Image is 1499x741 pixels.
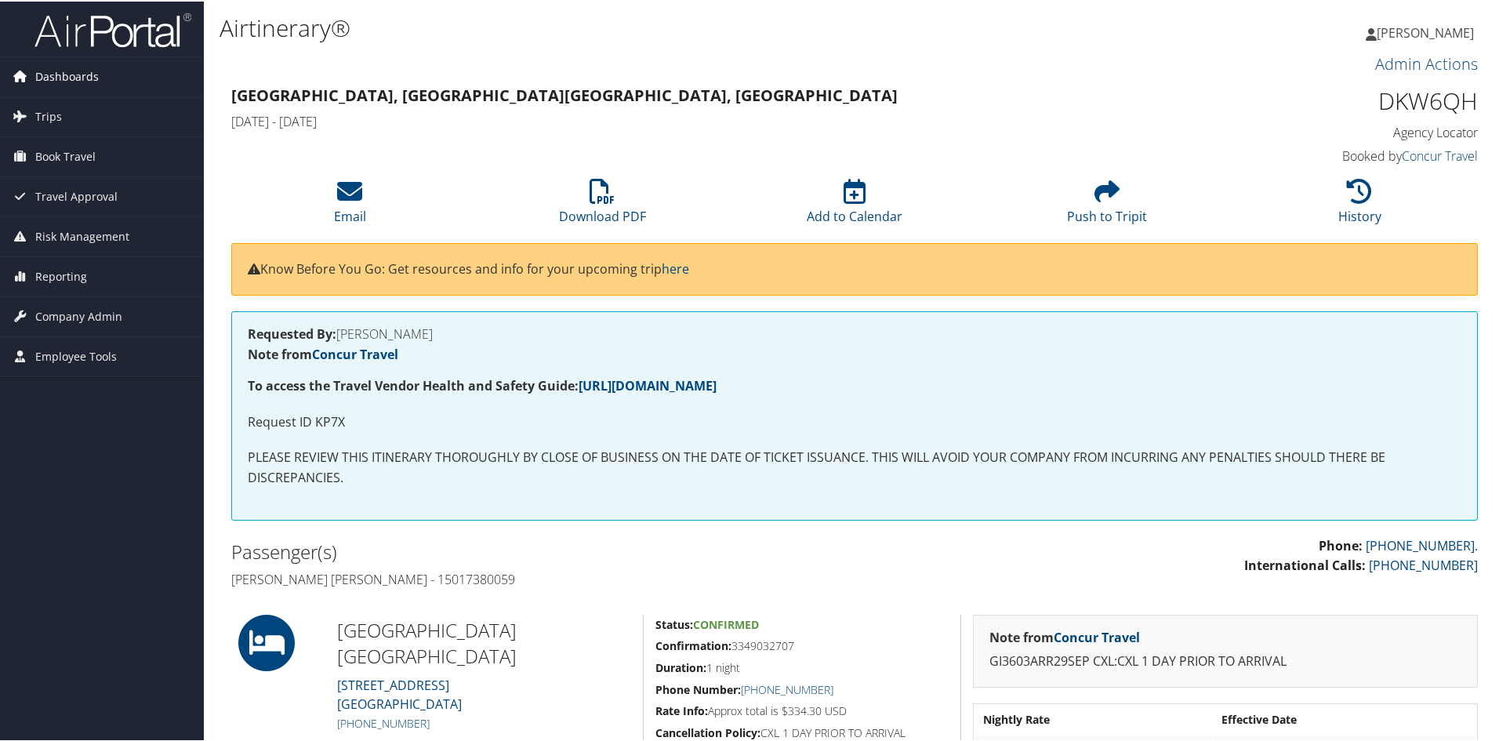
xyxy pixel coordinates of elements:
[1369,555,1478,572] a: [PHONE_NUMBER]
[989,650,1461,670] p: GI3603ARR29SEP CXL:CXL 1 DAY PRIOR TO ARRIVAL
[248,411,1461,431] p: Request ID KP7X
[655,616,693,630] strong: Status:
[1184,83,1478,116] h1: DKW6QH
[312,344,398,361] a: Concur Travel
[655,702,949,717] h5: Approx total is $334.30 USD
[1319,536,1363,553] strong: Phone:
[35,336,117,375] span: Employee Tools
[248,446,1461,486] p: PLEASE REVIEW THIS ITINERARY THOROUGHLY BY CLOSE OF BUSINESS ON THE DATE OF TICKET ISSUANCE. THIS...
[655,724,949,739] h5: CXL 1 DAY PRIOR TO ARRIVAL
[655,724,760,739] strong: Cancellation Policy:
[34,10,191,47] img: airportal-logo.png
[807,186,902,223] a: Add to Calendar
[579,376,717,393] a: [URL][DOMAIN_NAME]
[35,176,118,215] span: Travel Approval
[231,569,843,587] h4: [PERSON_NAME] [PERSON_NAME] - 15017380059
[231,537,843,564] h2: Passenger(s)
[337,675,462,711] a: [STREET_ADDRESS][GEOGRAPHIC_DATA]
[1338,186,1381,223] a: History
[655,702,708,717] strong: Rate Info:
[1067,186,1147,223] a: Push to Tripit
[337,714,430,729] a: [PHONE_NUMBER]
[35,136,96,175] span: Book Travel
[655,659,949,674] h5: 1 night
[975,704,1212,732] th: Nightly Rate
[693,616,759,630] span: Confirmed
[1366,8,1490,55] a: [PERSON_NAME]
[334,186,366,223] a: Email
[741,681,833,696] a: [PHONE_NUMBER]
[559,186,646,223] a: Download PDF
[1184,146,1478,163] h4: Booked by
[989,627,1140,645] strong: Note from
[655,637,731,652] strong: Confirmation:
[1366,536,1478,553] a: [PHONE_NUMBER].
[655,681,741,696] strong: Phone Number:
[337,616,631,668] h2: [GEOGRAPHIC_DATA] [GEOGRAPHIC_DATA]
[231,83,898,104] strong: [GEOGRAPHIC_DATA], [GEOGRAPHIC_DATA] [GEOGRAPHIC_DATA], [GEOGRAPHIC_DATA]
[1402,146,1478,163] a: Concur Travel
[248,344,398,361] strong: Note from
[655,637,949,652] h5: 3349032707
[35,256,87,295] span: Reporting
[248,324,336,341] strong: Requested By:
[248,258,1461,278] p: Know Before You Go: Get resources and info for your upcoming trip
[248,376,717,393] strong: To access the Travel Vendor Health and Safety Guide:
[1184,122,1478,140] h4: Agency Locator
[1377,23,1474,40] span: [PERSON_NAME]
[662,259,689,276] a: here
[655,659,706,674] strong: Duration:
[35,296,122,335] span: Company Admin
[1375,52,1478,73] a: Admin Actions
[248,326,1461,339] h4: [PERSON_NAME]
[35,56,99,95] span: Dashboards
[1054,627,1140,645] a: Concur Travel
[1214,704,1475,732] th: Effective Date
[1244,555,1366,572] strong: International Calls:
[220,10,1066,43] h1: Airtinerary®
[35,96,62,135] span: Trips
[231,111,1160,129] h4: [DATE] - [DATE]
[35,216,129,255] span: Risk Management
